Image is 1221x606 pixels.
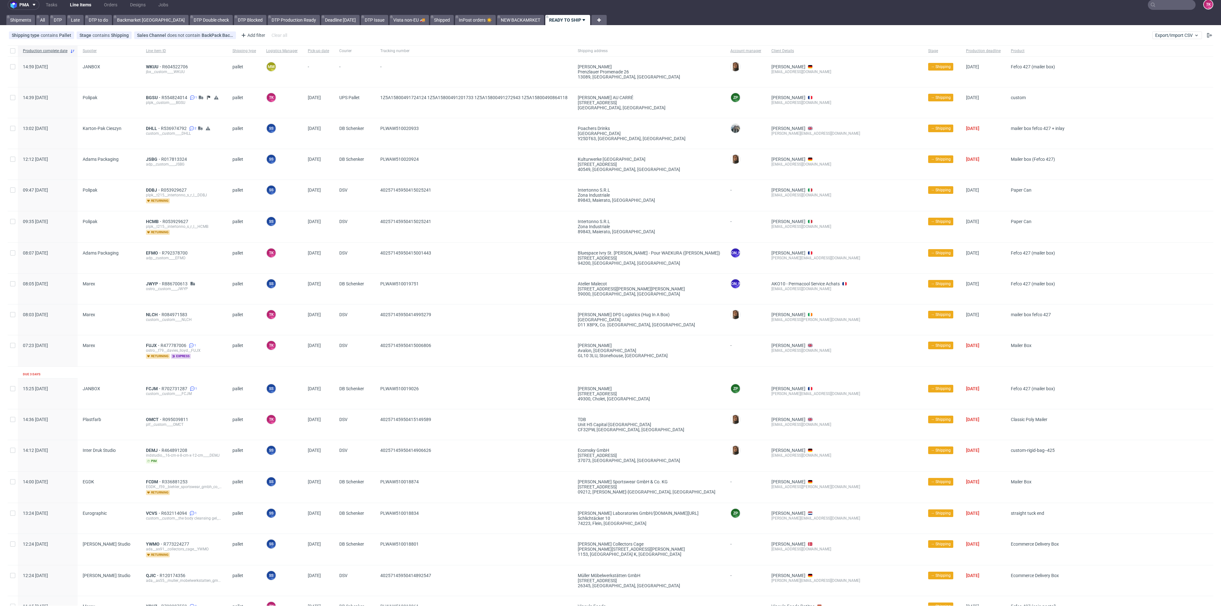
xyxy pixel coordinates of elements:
div: 59000, [GEOGRAPHIC_DATA] , [GEOGRAPHIC_DATA] [578,291,720,296]
a: [PERSON_NAME] [771,126,805,131]
span: → Shipping [931,156,951,162]
figcaption: SS [267,279,276,288]
span: 1 [195,511,197,516]
span: mailer box fefco 427 [1011,312,1051,317]
a: DEMJ [146,448,162,453]
span: 12:12 [DATE] [23,157,48,162]
span: Marex [83,281,95,286]
span: Stage [79,33,93,38]
span: DB Schenker [339,157,370,172]
span: contains [93,33,111,38]
span: returning [146,198,170,203]
div: 89843, Maierato , [GEOGRAPHIC_DATA] [578,229,720,234]
a: R773224277 [163,541,190,547]
a: R464891208 [162,448,189,453]
div: [PERSON_NAME] [578,64,720,69]
img: Angelina Marć [731,155,740,164]
a: Shipments [6,15,35,25]
a: DTP to do [85,15,112,25]
div: [EMAIL_ADDRESS][DOMAIN_NAME] [771,193,918,198]
div: Y25DT63, [GEOGRAPHIC_DATA] , [GEOGRAPHIC_DATA] [578,136,720,141]
span: R604522706 [162,64,189,69]
a: NLCH [146,312,162,317]
a: [PERSON_NAME] [771,448,805,453]
img: Angelina Marć [731,446,740,455]
span: → Shipping [931,95,951,100]
span: Account manager [730,48,761,54]
div: - [730,185,761,193]
span: EFMO [146,250,162,255]
a: OMCT [146,417,162,422]
figcaption: TK [267,310,276,319]
span: 1Z5A15800491724124 1Z5A15800491201733 1Z5A15800491272943 1Z5A15800490864118 [380,95,568,100]
a: All [36,15,49,25]
a: 1 [188,511,197,516]
span: 1 [195,95,197,100]
a: DHLL [146,126,161,131]
span: DSV [339,187,370,203]
a: [PERSON_NAME] [771,64,805,69]
a: [PERSON_NAME] [771,417,805,422]
a: [PERSON_NAME] [771,157,805,162]
a: WKUU [146,64,162,69]
a: [PERSON_NAME] [771,219,805,224]
div: BackPack Back Market [202,33,233,38]
button: Export/Import CSV [1152,31,1202,39]
span: pallet [232,343,256,359]
span: Sales Channel [137,33,167,38]
span: R632114094 [161,511,188,516]
span: pallet [232,219,256,235]
span: [DATE] [966,157,979,162]
a: R053929627 [162,219,190,224]
a: NEW BACKAMRKET [497,15,544,25]
span: Fefco 427 (mailer box) [1011,64,1055,69]
span: → Shipping [931,312,951,317]
span: custom [1011,95,1026,100]
div: jbx__custom____WKUU [146,69,222,74]
span: Adams Packaging [83,157,119,162]
a: FCDM [146,479,162,484]
span: → Shipping [931,126,951,131]
span: pallet [232,250,256,266]
div: [PERSON_NAME] AU CARRÉ [578,95,720,100]
span: Logistics Manager [266,48,298,54]
figcaption: SS [267,124,276,133]
span: [DATE] [966,250,979,255]
a: [PERSON_NAME] [771,312,805,317]
div: [STREET_ADDRESS][PERSON_NAME][PERSON_NAME] [578,286,720,291]
span: DSV [339,312,370,327]
a: InPost orders ☀️ [455,15,496,25]
a: R120174356 [160,573,187,578]
a: R477787006 [161,343,188,348]
a: R336881253 [162,479,189,484]
a: DTP Issue [361,15,388,25]
span: [DATE] [308,126,321,131]
a: [PERSON_NAME] [771,343,805,348]
span: pallet [232,312,256,327]
div: Zona Industriale [578,224,720,229]
span: [DATE] [308,95,321,100]
span: mailer box fefco 427 + inlay [1011,126,1065,131]
div: [STREET_ADDRESS] [578,255,720,261]
span: 1 [195,386,197,391]
a: R053929627 [161,187,188,193]
div: ostro__custom____JWYP [146,286,222,291]
span: Paper Can [1011,219,1031,224]
div: [EMAIL_ADDRESS][DOMAIN_NAME] [771,224,918,229]
div: Atelier Malecot [578,281,720,286]
figcaption: SS [267,217,276,226]
span: Export/Import CSV [1155,33,1199,38]
a: R017813324 [161,157,188,162]
figcaption: [PERSON_NAME] [731,279,740,288]
a: [PERSON_NAME] [771,95,805,100]
span: YWMO [146,541,163,547]
a: DTP [50,15,66,25]
figcaption: ZP [731,93,740,102]
figcaption: SS [267,155,276,164]
span: UPS Pallet [339,95,370,110]
span: Shipping type [232,48,256,54]
div: [EMAIL_ADDRESS][PERSON_NAME][DOMAIN_NAME] [771,317,918,322]
span: Fefco 427 (mailer box) [1011,281,1055,286]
